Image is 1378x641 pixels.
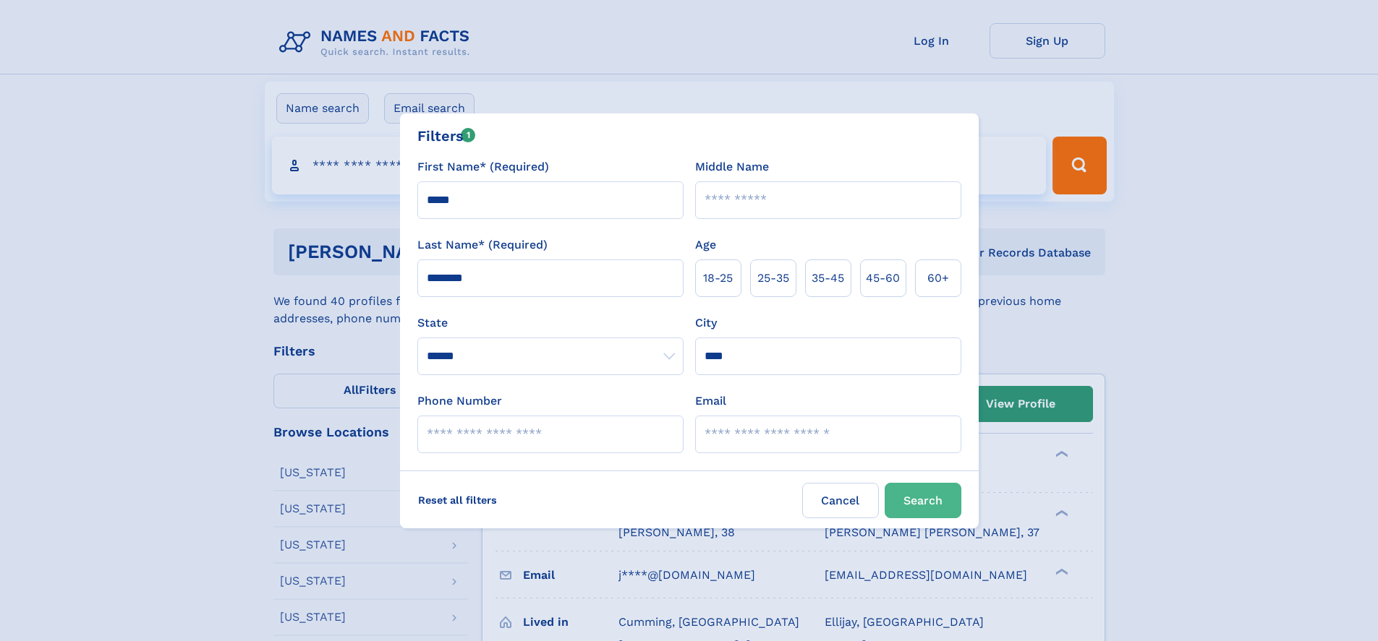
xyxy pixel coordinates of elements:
label: City [695,314,717,332]
div: Filters [417,125,476,147]
label: Age [695,236,716,254]
label: Email [695,392,726,410]
label: Reset all filters [409,483,506,517]
span: 35‑45 [812,270,844,287]
button: Search [885,483,961,518]
label: Phone Number [417,392,502,410]
label: First Name* (Required) [417,158,549,176]
span: 25‑35 [757,270,789,287]
label: Middle Name [695,158,769,176]
label: Cancel [802,483,879,518]
span: 18‑25 [703,270,733,287]
span: 45‑60 [866,270,900,287]
label: State [417,314,684,332]
label: Last Name* (Required) [417,236,548,254]
span: 60+ [927,270,949,287]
